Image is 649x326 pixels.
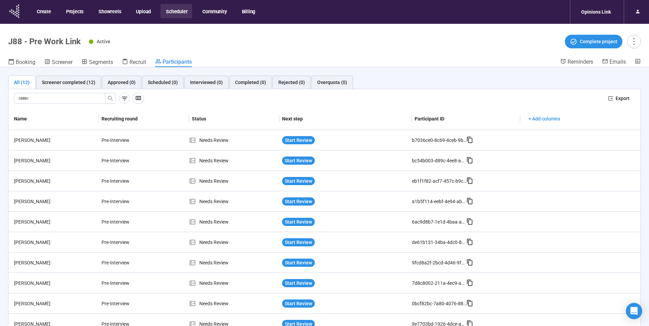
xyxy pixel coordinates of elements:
[9,108,99,130] th: Name
[108,96,113,101] span: search
[14,79,30,86] div: All (12)
[580,38,617,45] span: Complete project
[189,198,279,205] div: Needs Review
[412,279,466,287] div: 7d8c8002-211a-4ec9-a38d-2506cc201a6b
[190,79,223,86] div: Interviewed (0)
[122,58,146,67] a: Recruit
[129,59,146,65] span: Recruit
[616,95,630,102] span: Export
[11,259,99,266] div: [PERSON_NAME]
[189,157,279,164] div: Needs Review
[577,5,615,18] div: Opinions Link
[11,198,99,205] div: [PERSON_NAME]
[189,218,279,226] div: Needs Review
[189,300,279,307] div: Needs Review
[197,4,231,18] button: Community
[42,79,95,86] div: Screener completed (12)
[412,198,466,205] div: a1b5f114-eebf-4e94-ab47-f2a37ac2df84
[279,108,412,130] th: Next step
[11,136,99,144] div: [PERSON_NAME]
[627,35,641,48] button: more
[105,93,116,104] button: search
[11,177,99,185] div: [PERSON_NAME]
[412,259,466,266] div: 9fcd8a2f-2bcd-4d46-9f3a-e94f2fb6d80d
[99,108,189,130] th: Recruiting round
[412,177,466,185] div: eb1f1f82-acf7-457c-b9c4-dfd9f329fec0
[16,59,35,65] span: Booking
[44,58,73,67] a: Screener
[608,96,613,101] span: export
[285,157,312,164] span: Start Review
[285,136,312,144] span: Start Review
[99,215,150,228] div: Pre-Interview
[285,239,312,246] span: Start Review
[285,300,312,307] span: Start Review
[282,279,315,287] button: Start Review
[317,79,347,86] div: Overquota (0)
[99,175,150,188] div: Pre-Interview
[99,256,150,269] div: Pre-Interview
[412,300,466,307] div: 0bcf82bc-7a80-4076-882f-9a3f04192bf9
[99,277,150,290] div: Pre-Interview
[155,58,192,67] a: Participants
[97,39,110,44] span: Active
[189,279,279,287] div: Needs Review
[285,259,312,266] span: Start Review
[189,259,279,266] div: Needs Review
[278,79,305,86] div: Rejected (0)
[282,197,315,206] button: Start Review
[163,59,192,65] span: Participants
[189,108,279,130] th: Status
[282,238,315,246] button: Start Review
[285,279,312,287] span: Start Review
[412,136,466,144] div: b7036ce0-8c69-4ceb-9b25-3a4f945962f7
[523,113,566,124] button: + Add columns
[99,154,150,167] div: Pre-Interview
[282,259,315,267] button: Start Review
[285,177,312,185] span: Start Review
[189,239,279,246] div: Needs Review
[11,239,99,246] div: [PERSON_NAME]
[108,79,136,86] div: Approved (0)
[148,79,178,86] div: Scheduled (0)
[412,239,466,246] div: de61b131-34ba-4dc0-8e62-d19d5d8941bd
[609,59,626,65] span: Emails
[282,177,315,185] button: Start Review
[99,134,150,147] div: Pre-Interview
[560,58,593,66] a: Reminders
[61,4,88,18] button: Projects
[528,115,560,123] span: + Add columns
[189,136,279,144] div: Needs Review
[602,58,626,66] a: Emails
[160,4,192,18] button: Scheduler
[11,218,99,226] div: [PERSON_NAME]
[235,79,266,86] div: Completed (0)
[89,59,113,65] span: Segments
[99,297,150,310] div: Pre-Interview
[11,279,99,287] div: [PERSON_NAME]
[285,218,312,226] span: Start Review
[99,236,150,249] div: Pre-Interview
[31,4,56,18] button: Create
[282,136,315,144] button: Start Review
[11,300,99,307] div: [PERSON_NAME]
[412,108,520,130] th: Participant ID
[93,4,126,18] button: Showreels
[189,177,279,185] div: Needs Review
[81,58,113,67] a: Segments
[99,195,150,208] div: Pre-Interview
[568,59,593,65] span: Reminders
[282,299,315,308] button: Start Review
[412,157,466,164] div: bc54b003-d89c-4ee8-a948-8feec2ac6cf3
[412,218,466,226] div: 6ac9d8b7-1e1d-4baa-a860-b900a8b3bf6f
[282,218,315,226] button: Start Review
[626,303,642,319] div: Open Intercom Messenger
[8,58,35,67] a: Booking
[565,35,622,48] button: Complete project
[52,59,73,65] span: Screener
[236,4,260,18] button: Billing
[603,93,635,104] button: exportExport
[8,37,81,46] h1: J88 - Pre Work Link
[282,157,315,165] button: Start Review
[11,157,99,164] div: [PERSON_NAME]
